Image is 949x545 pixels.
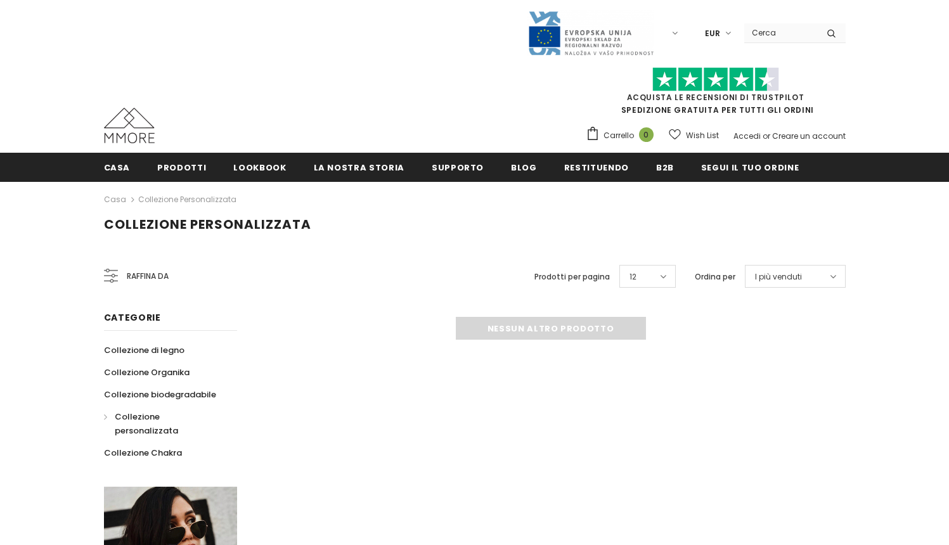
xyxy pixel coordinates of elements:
[586,126,660,145] a: Carrello 0
[104,447,182,459] span: Collezione Chakra
[104,366,190,378] span: Collezione Organika
[115,411,178,437] span: Collezione personalizzata
[511,153,537,181] a: Blog
[104,153,131,181] a: Casa
[701,162,799,174] span: Segui il tuo ordine
[104,406,223,442] a: Collezione personalizzata
[669,124,719,146] a: Wish List
[586,73,846,115] span: SPEDIZIONE GRATUITA PER TUTTI GLI ORDINI
[627,92,804,103] a: Acquista le recensioni di TrustPilot
[639,127,654,142] span: 0
[104,162,131,174] span: Casa
[104,383,216,406] a: Collezione biodegradabile
[763,131,770,141] span: or
[564,153,629,181] a: Restituendo
[314,162,404,174] span: La nostra storia
[104,361,190,383] a: Collezione Organika
[701,153,799,181] a: Segui il tuo ordine
[705,27,720,40] span: EUR
[656,153,674,181] a: B2B
[511,162,537,174] span: Blog
[755,271,802,283] span: I più venduti
[604,129,634,142] span: Carrello
[564,162,629,174] span: Restituendo
[104,388,216,401] span: Collezione biodegradabile
[527,10,654,56] img: Javni Razpis
[744,23,817,42] input: Search Site
[157,162,206,174] span: Prodotti
[157,153,206,181] a: Prodotti
[104,442,182,464] a: Collezione Chakra
[629,271,636,283] span: 12
[104,108,155,143] img: Casi MMORE
[656,162,674,174] span: B2B
[733,131,761,141] a: Accedi
[104,192,126,207] a: Casa
[432,153,484,181] a: supporto
[138,194,236,205] a: Collezione personalizzata
[534,271,610,283] label: Prodotti per pagina
[127,269,169,283] span: Raffina da
[686,129,719,142] span: Wish List
[233,153,286,181] a: Lookbook
[233,162,286,174] span: Lookbook
[652,67,779,92] img: Fidati di Pilot Stars
[432,162,484,174] span: supporto
[314,153,404,181] a: La nostra storia
[104,311,161,324] span: Categorie
[104,339,184,361] a: Collezione di legno
[104,215,311,233] span: Collezione personalizzata
[527,27,654,38] a: Javni Razpis
[772,131,846,141] a: Creare un account
[695,271,735,283] label: Ordina per
[104,344,184,356] span: Collezione di legno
